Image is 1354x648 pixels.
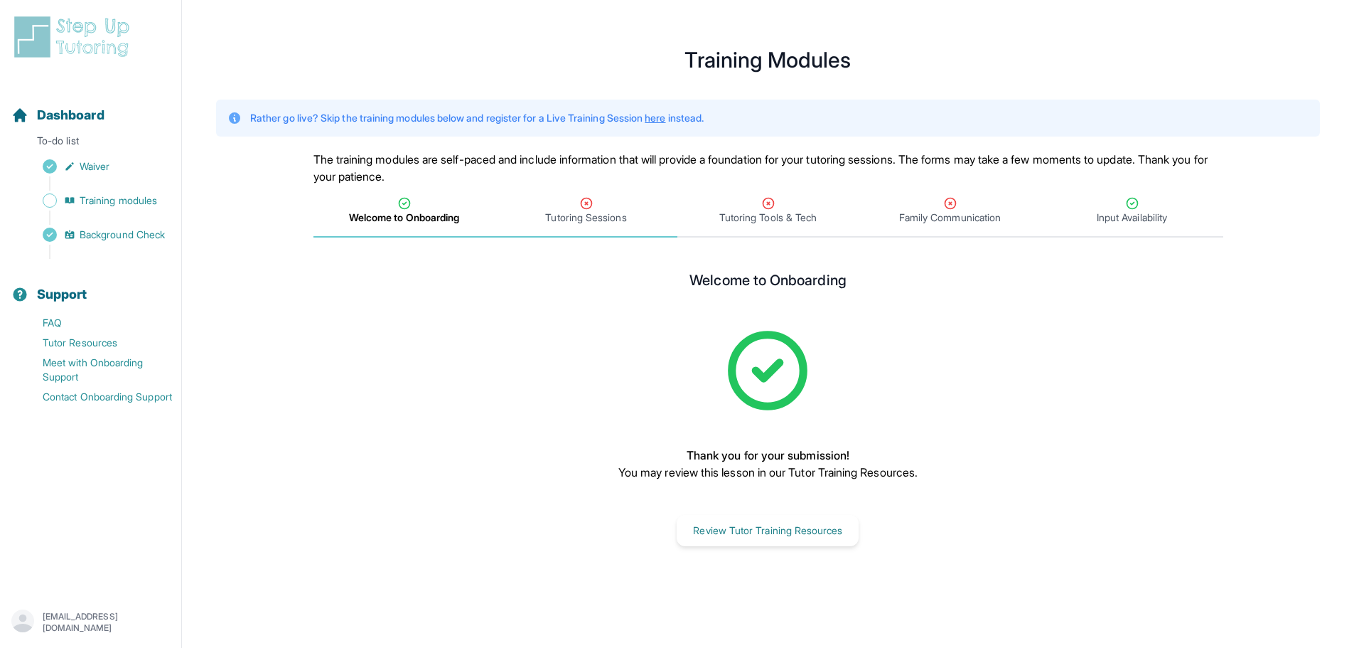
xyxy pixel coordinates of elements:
span: Welcome to Onboarding [349,211,459,225]
a: here [645,112,665,124]
button: [EMAIL_ADDRESS][DOMAIN_NAME] [11,610,170,635]
span: Support [37,285,87,304]
nav: Tabs [313,185,1223,238]
a: Training modules [11,191,181,211]
span: Dashboard [37,105,104,125]
a: Waiver [11,156,181,176]
a: Background Check [11,225,181,245]
h1: Training Modules [216,51,1320,68]
button: Review Tutor Training Resources [677,515,859,546]
span: Family Communication [899,211,1001,225]
p: Rather go live? Skip the training modules below and register for a Live Training Session instead. [250,111,704,125]
a: Tutor Resources [11,333,181,353]
a: Review Tutor Training Resources [677,523,859,537]
a: Dashboard [11,105,104,125]
span: Waiver [80,159,109,174]
button: Dashboard [6,83,176,131]
h2: Welcome to Onboarding [689,272,846,294]
a: FAQ [11,313,181,333]
p: You may review this lesson in our Tutor Training Resources. [618,464,918,481]
span: Input Availability [1097,211,1167,225]
p: Thank you for your submission! [618,447,918,464]
span: Training modules [80,193,157,208]
span: Tutoring Tools & Tech [719,211,817,225]
span: Tutoring Sessions [545,211,626,225]
p: To-do list [6,134,176,154]
a: Meet with Onboarding Support [11,353,181,387]
button: Support [6,262,176,310]
img: logo [11,14,138,60]
span: Background Check [80,228,165,242]
p: [EMAIL_ADDRESS][DOMAIN_NAME] [43,611,170,634]
a: Contact Onboarding Support [11,387,181,407]
p: The training modules are self-paced and include information that will provide a foundation for yo... [313,151,1223,185]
